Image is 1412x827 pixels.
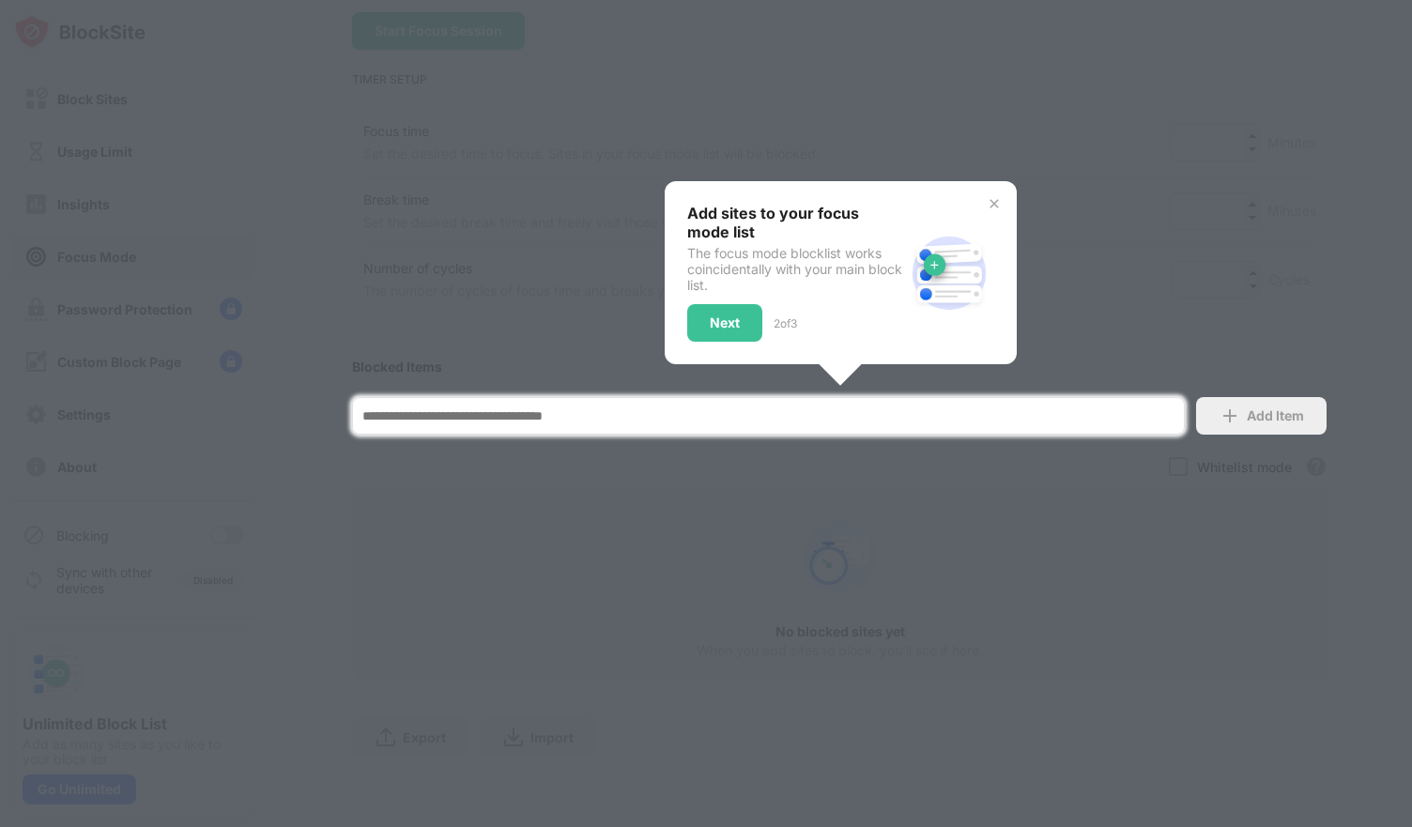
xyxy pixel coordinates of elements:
img: x-button.svg [987,196,1002,211]
div: The focus mode blocklist works coincidentally with your main block list. [687,245,904,293]
div: Add sites to your focus mode list [687,204,904,241]
div: Next [710,315,740,330]
div: Add Item [1247,408,1304,423]
div: 2 of 3 [774,316,797,330]
img: block-site.svg [904,228,994,318]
